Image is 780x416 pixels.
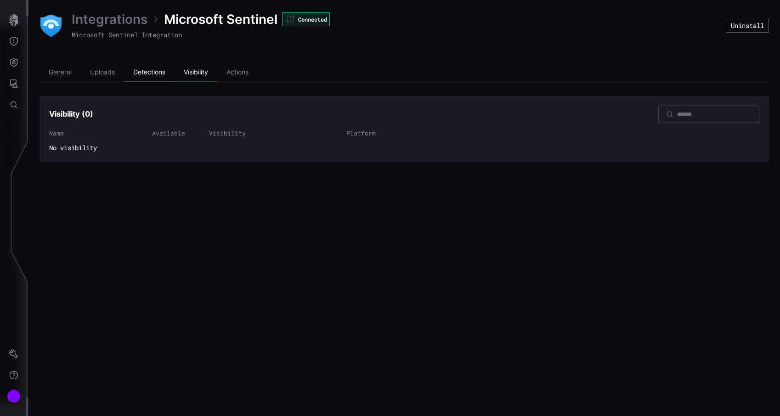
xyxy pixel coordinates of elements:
li: Uploads [81,63,124,82]
img: Microsoft Sentinel [40,14,62,37]
button: Uninstall [726,19,769,33]
h3: Visibility ( 0 ) [49,109,93,119]
span: No visibility [49,144,759,152]
a: Integrations [72,11,147,28]
li: Detections [124,63,175,82]
div: Platform [346,129,759,137]
div: Visibility [209,129,335,137]
li: Visibility [175,63,217,82]
div: Available [152,129,198,137]
div: Connected [282,12,330,26]
li: Actions [217,63,258,82]
li: General [40,63,81,82]
span: Microsoft Sentinel Integration [72,30,182,39]
span: Microsoft Sentinel [164,11,277,28]
div: Name [49,129,141,137]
